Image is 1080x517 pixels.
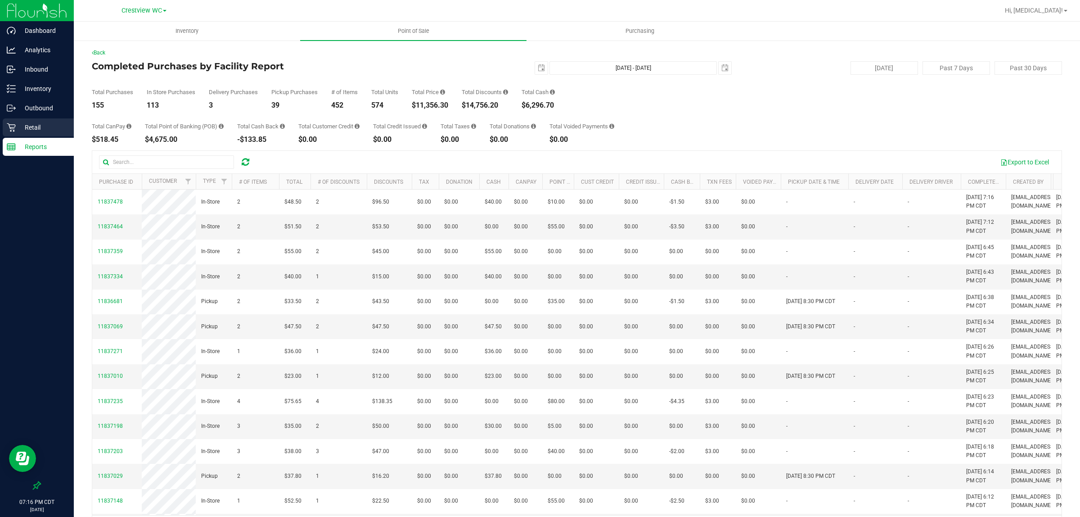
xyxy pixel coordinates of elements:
[669,322,683,331] span: $0.00
[201,397,220,406] span: In-Store
[741,372,755,381] span: $0.00
[237,247,240,256] span: 2
[526,22,753,41] a: Purchasing
[444,272,458,281] span: $0.00
[579,222,593,231] span: $0.00
[371,102,398,109] div: 574
[514,372,528,381] span: $0.00
[908,198,909,206] span: -
[705,372,719,381] span: $0.00
[1011,343,1055,360] span: [EMAIL_ADDRESS][DOMAIN_NAME]
[149,178,177,184] a: Customer
[444,322,458,331] span: $0.00
[922,61,990,75] button: Past 7 Days
[237,347,240,356] span: 1
[9,445,36,472] iframe: Resource center
[549,136,614,143] div: $0.00
[609,123,614,129] i: Sum of all voided payment transaction amounts, excluding tips and transaction fees, for all purch...
[705,297,719,306] span: $3.00
[286,179,302,185] a: Total
[705,347,719,356] span: $0.00
[850,61,918,75] button: [DATE]
[1011,218,1055,235] span: [EMAIL_ADDRESS][DOMAIN_NAME]
[908,222,909,231] span: -
[417,322,431,331] span: $0.00
[237,272,240,281] span: 2
[417,222,431,231] span: $0.00
[624,222,638,231] span: $0.00
[579,272,593,281] span: $0.00
[372,198,389,206] span: $96.50
[99,155,234,169] input: Search...
[514,222,528,231] span: $0.00
[16,83,70,94] p: Inventory
[7,84,16,93] inline-svg: Inventory
[741,222,755,231] span: $0.00
[705,272,719,281] span: $0.00
[741,247,755,256] span: $0.00
[316,222,319,231] span: 2
[786,347,787,356] span: -
[201,347,220,356] span: In-Store
[994,154,1055,170] button: Export to Excel
[372,297,389,306] span: $43.50
[92,61,415,71] h4: Completed Purchases by Facility Report
[743,179,787,185] a: Voided Payment
[98,423,123,429] span: 11837198
[201,198,220,206] span: In-Store
[237,372,240,381] span: 2
[417,272,431,281] span: $0.00
[16,64,70,75] p: Inbound
[705,322,719,331] span: $0.00
[316,322,319,331] span: 2
[966,393,1000,410] span: [DATE] 6:23 PM CDT
[705,247,719,256] span: $0.00
[201,247,220,256] span: In-Store
[372,222,389,231] span: $53.50
[908,297,909,306] span: -
[719,62,731,74] span: select
[581,179,614,185] a: Cust Credit
[854,272,855,281] span: -
[548,247,562,256] span: $0.00
[908,247,909,256] span: -
[908,272,909,281] span: -
[669,222,684,231] span: -$3.50
[854,247,855,256] span: -
[788,179,840,185] a: Pickup Date & Time
[514,297,528,306] span: $0.00
[417,347,431,356] span: $0.00
[1011,393,1055,410] span: [EMAIL_ADDRESS][DOMAIN_NAME]
[707,179,732,185] a: Txn Fees
[514,347,528,356] span: $0.00
[966,293,1000,310] span: [DATE] 6:38 PM CDT
[16,103,70,113] p: Outbound
[485,222,499,231] span: $0.00
[147,89,195,95] div: In Store Purchases
[316,397,319,406] span: 4
[237,123,285,129] div: Total Cash Back
[163,27,211,35] span: Inventory
[419,179,429,185] a: Tax
[98,223,123,230] span: 11837464
[372,272,389,281] span: $15.00
[444,347,458,356] span: $0.00
[741,272,755,281] span: $0.00
[522,102,555,109] div: $6,296.70
[355,123,360,129] i: Sum of the successful, non-voided payments using account credit for all purchases in the date range.
[624,272,638,281] span: $0.00
[74,22,300,41] a: Inventory
[147,102,195,109] div: 113
[92,136,131,143] div: $518.45
[98,199,123,205] span: 11837478
[854,222,855,231] span: -
[7,26,16,35] inline-svg: Dashboard
[280,123,285,129] i: Sum of the cash-back amounts from rounded-up electronic payments for all purchases in the date ra...
[966,243,1000,260] span: [DATE] 6:45 PM CDT
[786,372,835,381] span: [DATE] 8:30 PM CDT
[98,323,123,330] span: 11837069
[7,45,16,54] inline-svg: Analytics
[98,273,123,280] span: 11837334
[417,297,431,306] span: $0.00
[548,397,565,406] span: $80.00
